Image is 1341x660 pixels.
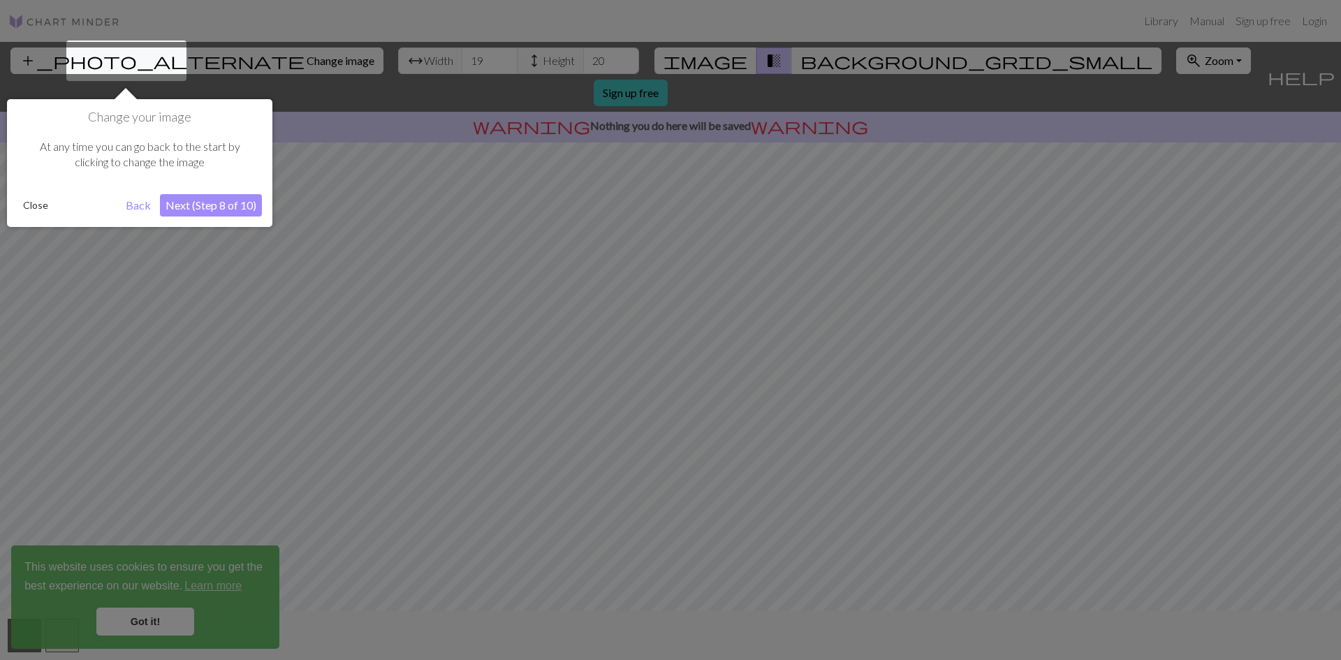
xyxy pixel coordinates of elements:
div: At any time you can go back to the start by clicking to change the image [17,125,262,184]
button: Next (Step 8 of 10) [160,194,262,217]
h1: Change your image [17,110,262,125]
button: Back [120,194,156,217]
div: Change your image [7,99,272,227]
button: Close [17,195,54,216]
